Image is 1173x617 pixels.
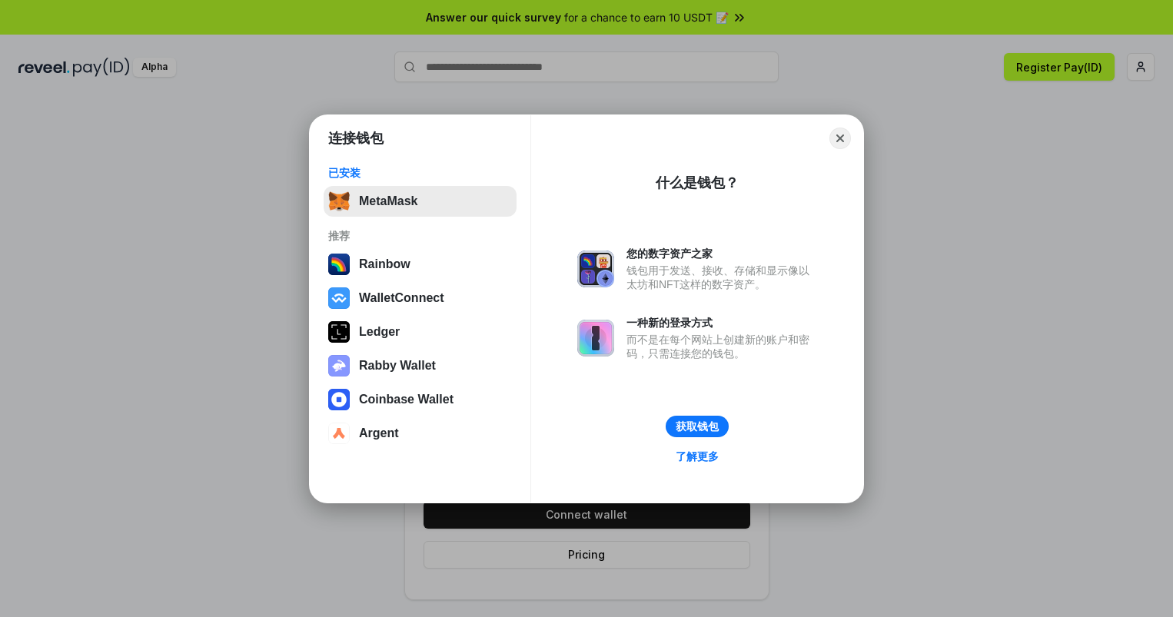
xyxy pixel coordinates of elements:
img: svg+xml,%3Csvg%20xmlns%3D%22http%3A%2F%2Fwww.w3.org%2F2000%2Fsvg%22%20fill%3D%22none%22%20viewBox... [577,250,614,287]
button: 获取钱包 [666,416,729,437]
img: svg+xml,%3Csvg%20width%3D%2228%22%20height%3D%2228%22%20viewBox%3D%220%200%2028%2028%22%20fill%3D... [328,389,350,410]
div: 了解更多 [676,449,719,463]
button: MetaMask [324,186,517,217]
div: 获取钱包 [676,420,719,433]
button: Rainbow [324,249,517,280]
img: svg+xml,%3Csvg%20xmlns%3D%22http%3A%2F%2Fwww.w3.org%2F2000%2Fsvg%22%20width%3D%2228%22%20height%3... [328,321,350,343]
div: Rabby Wallet [359,359,436,373]
div: 您的数字资产之家 [626,247,817,260]
div: 什么是钱包？ [656,174,739,192]
div: Argent [359,426,399,440]
button: Ledger [324,317,517,347]
img: svg+xml,%3Csvg%20width%3D%2228%22%20height%3D%2228%22%20viewBox%3D%220%200%2028%2028%22%20fill%3D... [328,423,350,444]
button: Coinbase Wallet [324,384,517,415]
img: svg+xml,%3Csvg%20xmlns%3D%22http%3A%2F%2Fwww.w3.org%2F2000%2Fsvg%22%20fill%3D%22none%22%20viewBox... [328,355,350,377]
h1: 连接钱包 [328,129,384,148]
img: svg+xml,%3Csvg%20fill%3D%22none%22%20height%3D%2233%22%20viewBox%3D%220%200%2035%2033%22%20width%... [328,191,350,212]
button: Rabby Wallet [324,350,517,381]
button: Argent [324,418,517,449]
img: svg+xml,%3Csvg%20width%3D%22120%22%20height%3D%22120%22%20viewBox%3D%220%200%20120%20120%22%20fil... [328,254,350,275]
div: WalletConnect [359,291,444,305]
div: 一种新的登录方式 [626,316,817,330]
div: Ledger [359,325,400,339]
div: 钱包用于发送、接收、存储和显示像以太坊和NFT这样的数字资产。 [626,264,817,291]
div: 已安装 [328,166,512,180]
div: 推荐 [328,229,512,243]
a: 了解更多 [666,446,728,466]
img: svg+xml,%3Csvg%20width%3D%2228%22%20height%3D%2228%22%20viewBox%3D%220%200%2028%2028%22%20fill%3D... [328,287,350,309]
div: 而不是在每个网站上创建新的账户和密码，只需连接您的钱包。 [626,333,817,360]
img: svg+xml,%3Csvg%20xmlns%3D%22http%3A%2F%2Fwww.w3.org%2F2000%2Fsvg%22%20fill%3D%22none%22%20viewBox... [577,320,614,357]
div: MetaMask [359,194,417,208]
div: Rainbow [359,257,410,271]
button: WalletConnect [324,283,517,313]
button: Close [829,128,851,149]
div: Coinbase Wallet [359,393,454,406]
